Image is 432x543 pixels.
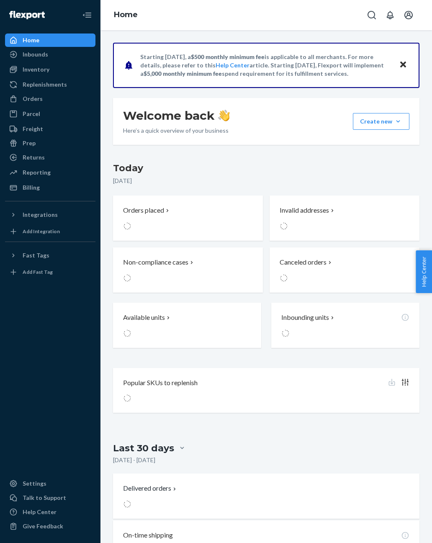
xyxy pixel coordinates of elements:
button: Give Feedback [5,520,95,533]
div: Replenishments [23,80,67,89]
div: Reporting [23,168,51,177]
a: Settings [5,477,95,490]
div: Give Feedback [23,522,63,530]
a: Returns [5,151,95,164]
button: Available units [113,303,261,348]
p: [DATE] - [DATE] [113,456,155,464]
a: Reporting [5,166,95,179]
div: Inbounds [23,50,48,59]
p: Inbounding units [281,313,329,322]
a: Add Fast Tag [5,265,95,279]
p: [DATE] [113,177,419,185]
button: Integrations [5,208,95,221]
button: Open notifications [382,7,399,23]
div: Returns [23,153,45,162]
a: Parcel [5,107,95,121]
button: Canceled orders [270,247,419,293]
img: hand-wave emoji [218,110,230,121]
a: Help Center [216,62,249,69]
div: Inventory [23,65,49,74]
button: Close Navigation [79,7,95,23]
a: Home [114,10,138,19]
span: $500 monthly minimum fee [191,53,265,60]
a: Help Center [5,505,95,519]
p: Invalid addresses [280,206,329,215]
div: Parcel [23,110,40,118]
button: Open account menu [400,7,417,23]
div: Orders [23,95,43,103]
div: Add Integration [23,228,60,235]
p: Orders placed [123,206,164,215]
div: Prep [23,139,36,147]
h1: Welcome back [123,108,230,123]
button: Close [398,59,409,71]
a: Inventory [5,63,95,76]
button: Talk to Support [5,491,95,504]
h3: Today [113,162,419,175]
ol: breadcrumbs [107,3,144,27]
p: Popular SKUs to replenish [123,378,198,388]
button: Orders placed [113,196,263,241]
a: Add Integration [5,225,95,238]
a: Replenishments [5,78,95,91]
button: Open Search Box [363,7,380,23]
p: Non-compliance cases [123,257,188,267]
div: Freight [23,125,43,133]
div: Last 30 days [113,442,174,455]
p: Here’s a quick overview of your business [123,126,230,135]
p: Canceled orders [280,257,327,267]
button: Fast Tags [5,249,95,262]
p: Available units [123,313,165,322]
div: Integrations [23,211,58,219]
a: Prep [5,136,95,150]
span: $5,000 monthly minimum fee [144,70,222,77]
button: Non-compliance cases [113,247,263,293]
p: Starting [DATE], a is applicable to all merchants. For more details, please refer to this article... [140,53,391,78]
div: Help Center [23,508,57,516]
a: Freight [5,122,95,136]
button: Inbounding units [271,303,419,348]
a: Orders [5,92,95,106]
a: Inbounds [5,48,95,61]
a: Home [5,33,95,47]
button: Create new [353,113,409,130]
img: Flexport logo [9,11,45,19]
a: Billing [5,181,95,194]
div: Home [23,36,39,44]
button: Invalid addresses [270,196,419,241]
button: Delivered orders [123,484,178,493]
div: Settings [23,479,46,488]
button: Help Center [416,250,432,293]
div: Talk to Support [23,494,66,502]
div: Fast Tags [23,251,49,260]
p: On-time shipping [123,530,173,540]
div: Billing [23,183,40,192]
div: Add Fast Tag [23,268,53,275]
